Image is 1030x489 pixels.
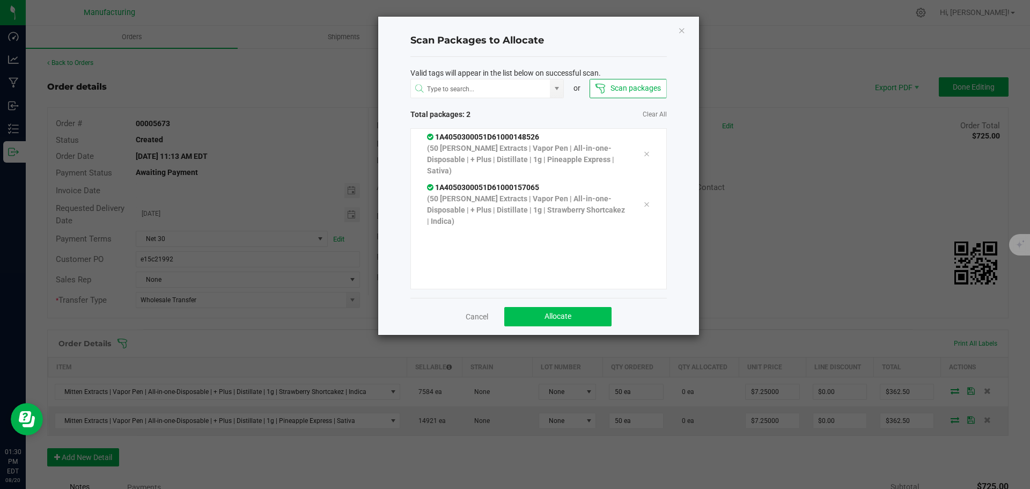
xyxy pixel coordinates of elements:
[678,24,686,37] button: Close
[635,198,658,211] div: Remove tag
[590,79,666,98] button: Scan packages
[427,183,435,192] span: In Sync
[427,133,435,141] span: In Sync
[410,68,601,79] span: Valid tags will appear in the list below on successful scan.
[411,79,550,99] input: NO DATA FOUND
[504,307,612,326] button: Allocate
[545,312,571,320] span: Allocate
[643,110,667,119] a: Clear All
[427,183,539,192] span: 1A4050300051D61000157065
[427,143,628,177] p: (50 [PERSON_NAME] Extracts | Vapor Pen | All-in-one-Disposable | + Plus | Distillate | 1g | Pinea...
[410,109,539,120] span: Total packages: 2
[466,311,488,322] a: Cancel
[427,133,539,141] span: 1A4050300051D61000148526
[427,193,628,227] p: (50 [PERSON_NAME] Extracts | Vapor Pen | All-in-one-Disposable | + Plus | Distillate | 1g | Straw...
[635,148,658,160] div: Remove tag
[11,403,43,435] iframe: Resource center
[564,83,590,94] div: or
[410,34,667,48] h4: Scan Packages to Allocate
